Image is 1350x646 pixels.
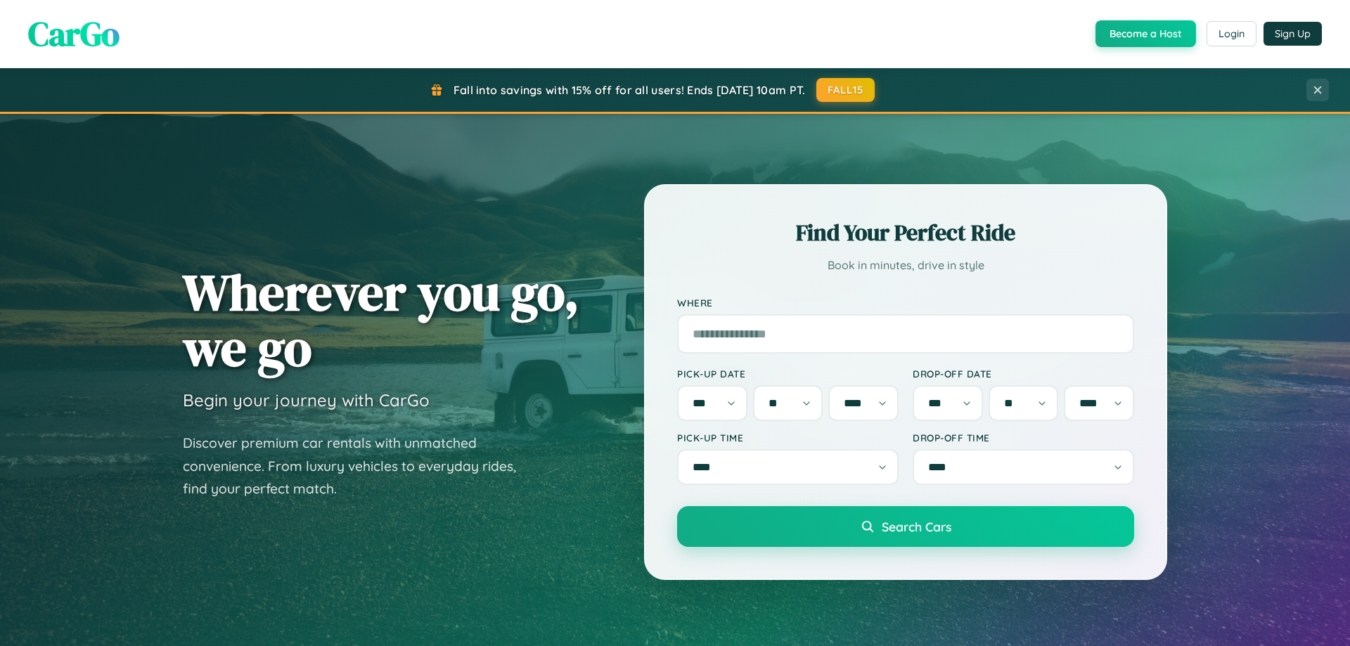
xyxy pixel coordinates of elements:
label: Drop-off Time [913,432,1134,444]
h3: Begin your journey with CarGo [183,389,430,411]
h2: Find Your Perfect Ride [677,217,1134,248]
h1: Wherever you go, we go [183,264,579,375]
button: Search Cars [677,506,1134,547]
p: Discover premium car rentals with unmatched convenience. From luxury vehicles to everyday rides, ... [183,432,534,500]
button: Sign Up [1264,22,1322,46]
label: Where [677,297,1134,309]
span: Fall into savings with 15% off for all users! Ends [DATE] 10am PT. [454,83,806,97]
label: Pick-up Date [677,368,899,380]
label: Drop-off Date [913,368,1134,380]
button: Login [1207,21,1256,46]
span: Search Cars [882,519,951,534]
button: FALL15 [816,78,875,102]
span: CarGo [28,11,120,57]
p: Book in minutes, drive in style [677,255,1134,276]
button: Become a Host [1095,20,1196,47]
label: Pick-up Time [677,432,899,444]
